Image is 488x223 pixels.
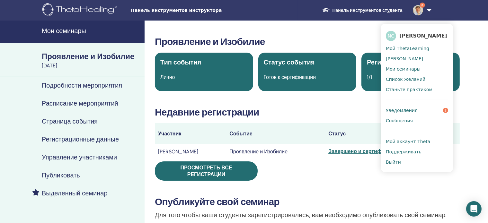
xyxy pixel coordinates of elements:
font: Страница события [42,117,98,125]
a: [PERSON_NAME] [386,54,448,64]
font: Панель инструментов студента [333,7,403,13]
font: Проявление и Изобилие [42,51,135,61]
font: Мой аккаунт Theta [386,139,430,144]
font: Мои семинары [386,66,421,72]
font: Статус события [264,58,315,66]
a: NC[PERSON_NAME] [386,29,448,43]
ul: 3 [381,24,453,172]
a: Сообщения [386,116,448,126]
font: Недавние регистрации [155,106,259,118]
font: Проявление и Изобилие [229,148,288,155]
font: Поддерживать [386,149,421,154]
a: Панель инструментов студента [317,4,408,16]
font: Мой ThetaLearning [386,46,429,51]
font: Подробности мероприятия [42,81,122,90]
font: Лично [160,74,175,81]
font: Завершено и сертифицировано [328,148,410,155]
font: Панель инструментов инструктора [131,8,222,13]
font: Регистрации [367,58,407,66]
font: Событие [229,130,252,137]
img: graduation-cap-white.svg [322,7,330,13]
font: 3 [445,108,447,113]
font: 3 [421,3,423,7]
font: NC [388,33,394,39]
font: Станьте практиком [386,87,432,92]
img: default.jpg [413,5,423,15]
font: Регистрационные данные [42,135,119,143]
font: [DATE] [42,62,57,69]
font: Управление участниками [42,153,117,161]
a: Мой ThetaLearning [386,43,448,54]
font: Готов к сертификации [264,74,316,81]
font: [PERSON_NAME] [158,148,198,155]
font: Публиковать [42,171,80,179]
a: Мой аккаунт Theta [386,136,448,147]
font: Участник [158,130,181,137]
a: Уведомления3 [386,105,448,116]
font: 1/1 [367,74,372,81]
font: Список желаний [386,77,425,82]
font: Мои семинары [42,27,86,35]
font: Опубликуйте свой семинар [155,195,279,208]
a: Список желаний [386,74,448,84]
font: Сообщения [386,118,413,123]
font: Выделенный семинар [42,189,108,197]
font: Статус [328,130,346,137]
a: Просмотреть все регистрации [155,161,258,181]
font: Проявление и Изобилие [155,35,265,48]
a: Выйти [386,157,448,167]
font: [PERSON_NAME] [386,56,423,61]
div: Open Intercom Messenger [466,201,482,217]
a: Проявление и Изобилие[DATE] [38,51,145,70]
font: Расписание мероприятий [42,99,118,107]
font: Уведомления [386,108,417,113]
font: Выйти [386,159,401,165]
font: Просмотреть все регистрации [180,164,232,178]
font: [PERSON_NAME] [399,33,447,39]
a: Поддерживать [386,147,448,157]
font: Тип события [160,58,201,66]
a: Мои семинары [386,64,448,74]
font: Для того чтобы ваши студенты зарегистрировались, вам необходимо опубликовать свой семинар. [155,211,447,219]
a: Станьте практиком [386,84,448,95]
img: logo.png [42,3,119,18]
